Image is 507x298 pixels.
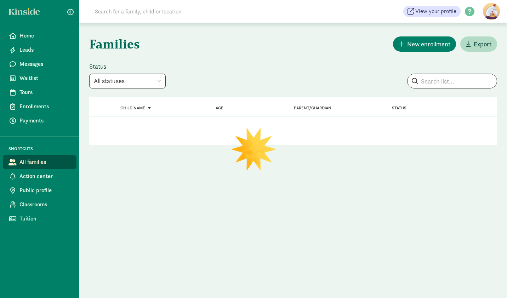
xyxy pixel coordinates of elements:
a: Tuition [3,212,76,226]
span: All families [19,158,71,166]
a: Child name [120,105,151,110]
a: Home [3,29,76,43]
a: Tours [3,85,76,99]
a: Leads [3,43,76,57]
a: Enrollments [3,99,76,114]
span: Public profile [19,186,71,195]
span: Action center [19,172,71,180]
span: Messages [19,60,71,68]
input: Search list... [408,74,497,88]
button: New enrollment [393,36,456,52]
a: Parent/Guardian [294,105,331,110]
a: Action center [3,169,76,183]
a: Waitlist [3,71,76,85]
span: Classrooms [19,200,71,209]
a: Messages [3,57,76,71]
span: Export [474,39,491,49]
a: Public profile [3,183,76,197]
span: Tours [19,88,71,97]
span: Leads [19,46,71,54]
span: Payments [19,116,71,125]
a: Classrooms [3,197,76,212]
a: All families [3,155,76,169]
a: Age [216,105,223,110]
span: Home [19,31,71,40]
input: Search for a family, child or location [91,4,289,18]
a: Payments [3,114,76,128]
span: Tuition [19,214,71,223]
span: New enrollment [407,39,450,49]
span: Enrollments [19,102,71,111]
span: Waitlist [19,74,71,82]
a: View your profile [403,6,461,17]
span: View your profile [415,7,456,16]
button: Export [460,36,497,52]
h1: Families [89,31,292,57]
span: Status [392,105,406,110]
span: Child name [120,105,145,110]
label: Status [89,62,166,71]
